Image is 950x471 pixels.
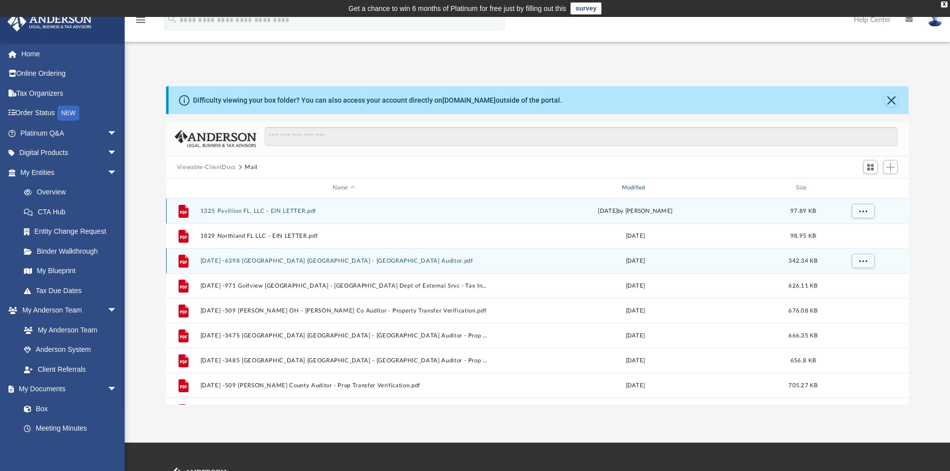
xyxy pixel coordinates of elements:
[7,301,127,320] a: My Anderson Teamarrow_drop_down
[492,381,779,390] div: [DATE]
[884,93,898,107] button: Close
[349,2,567,14] div: Get a chance to win 6 months of Platinum for free just by filling out this
[167,13,178,24] i: search
[14,182,132,202] a: Overview
[492,306,779,315] div: [DATE]
[14,241,132,261] a: Binder Walkthrough
[245,163,258,172] button: Mail
[570,2,601,14] a: survey
[193,95,562,106] div: Difficulty viewing your box folder? You can also access your account directly on outside of the p...
[200,382,487,389] button: [DATE] -509 [PERSON_NAME] County Auditor - Prop Transfer Verification.pdf
[200,332,487,339] button: [DATE] -3475 [GEOGRAPHIC_DATA] [GEOGRAPHIC_DATA] - [GEOGRAPHIC_DATA] Auditor - Prop Transfer Veri...
[107,123,127,144] span: arrow_drop_down
[790,357,816,363] span: 656.8 KB
[135,14,147,26] i: menu
[14,281,132,301] a: Tax Due Dates
[442,96,496,104] a: [DOMAIN_NAME]
[4,12,95,31] img: Anderson Advisors Platinum Portal
[491,183,778,192] div: Modified
[851,203,874,218] button: More options
[7,379,127,399] a: My Documentsarrow_drop_down
[492,206,779,215] div: [DATE] by [PERSON_NAME]
[788,308,817,313] span: 676.08 KB
[7,64,132,84] a: Online Ordering
[200,258,487,264] button: [DATE] -6398 [GEOGRAPHIC_DATA] [GEOGRAPHIC_DATA] - [GEOGRAPHIC_DATA] Auditor.pdf
[200,233,487,239] button: 1829 Northland FL LLC - EIN LETTER.pdf
[14,320,122,340] a: My Anderson Team
[928,12,943,27] img: User Pic
[492,256,779,265] div: [DATE]
[863,160,878,174] button: Switch to Grid View
[199,183,487,192] div: Name
[107,143,127,163] span: arrow_drop_down
[851,253,874,268] button: More options
[14,340,127,360] a: Anderson System
[200,357,487,364] button: [DATE] -3485 [GEOGRAPHIC_DATA] [GEOGRAPHIC_DATA] - [GEOGRAPHIC_DATA] Auditor - Prop Transfer Veri...
[200,208,487,214] button: 1325 Pavillion FL, LLC - EIN LETTER.pdf
[790,233,816,238] span: 98.95 KB
[200,308,487,314] button: [DATE] -509 [PERSON_NAME] OH - [PERSON_NAME] Co Auditor - Property Transfer Verification.pdf
[200,283,487,289] button: [DATE] -971 Golfview [GEOGRAPHIC_DATA] - [GEOGRAPHIC_DATA] Dept of External Srvc - Tax Incentive-...
[177,163,236,172] button: Viewable-ClientDocs
[492,356,779,365] div: [DATE]
[14,202,132,222] a: CTA Hub
[14,359,127,379] a: Client Referrals
[941,1,948,7] div: close
[7,44,132,64] a: Home
[265,127,898,146] input: Search files and folders
[135,19,147,26] a: menu
[7,83,132,103] a: Tax Organizers
[883,160,898,174] button: Add
[57,106,79,121] div: NEW
[788,382,817,388] span: 705.27 KB
[7,103,132,124] a: Order StatusNEW
[166,198,909,405] div: grid
[788,332,817,338] span: 666.35 KB
[827,183,897,192] div: id
[783,183,823,192] div: Size
[492,231,779,240] div: [DATE]
[107,379,127,400] span: arrow_drop_down
[171,183,195,192] div: id
[14,261,127,281] a: My Blueprint
[7,162,132,182] a: My Entitiesarrow_drop_down
[14,222,132,242] a: Entity Change Request
[14,419,127,439] a: Meeting Minutes
[790,208,816,213] span: 97.89 KB
[107,162,127,183] span: arrow_drop_down
[492,281,779,290] div: [DATE]
[788,283,817,288] span: 626.11 KB
[107,301,127,321] span: arrow_drop_down
[14,399,122,419] a: Box
[788,258,817,263] span: 342.34 KB
[492,331,779,340] div: [DATE]
[7,143,132,163] a: Digital Productsarrow_drop_down
[7,123,132,143] a: Platinum Q&Aarrow_drop_down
